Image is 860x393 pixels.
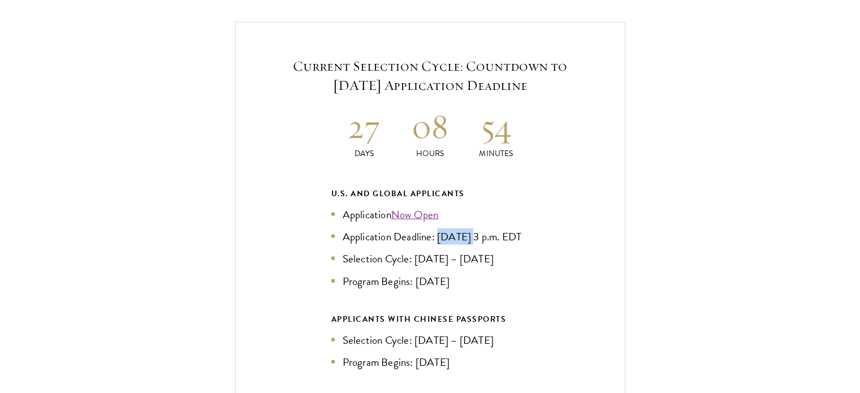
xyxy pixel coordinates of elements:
h2: 27 [331,105,397,148]
li: Application [331,206,529,223]
div: APPLICANTS WITH CHINESE PASSPORTS [331,312,529,326]
a: Now Open [391,206,439,223]
h2: 54 [463,105,529,148]
p: Hours [397,148,463,159]
div: U.S. and Global Applicants [331,187,529,201]
li: Selection Cycle: [DATE] – [DATE] [331,332,529,348]
h2: 08 [397,105,463,148]
p: Minutes [463,148,529,159]
li: Selection Cycle: [DATE] – [DATE] [331,251,529,267]
li: Program Begins: [DATE] [331,273,529,290]
p: Days [331,148,397,159]
li: Application Deadline: [DATE] 3 p.m. EDT [331,228,529,245]
h5: Current Selection Cycle: Countdown to [DATE] Application Deadline [270,57,591,95]
li: Program Begins: [DATE] [331,354,529,370]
